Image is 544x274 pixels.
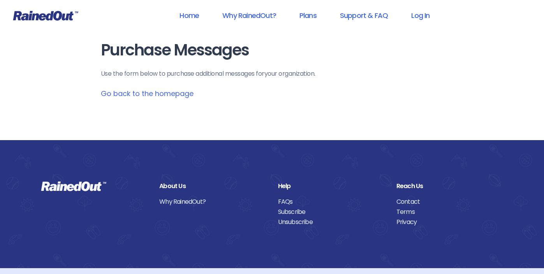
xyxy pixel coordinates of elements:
[159,181,266,191] div: About Us
[278,217,385,227] a: Unsubscribe
[169,7,209,24] a: Home
[289,7,327,24] a: Plans
[212,7,286,24] a: Why RainedOut?
[278,181,385,191] div: Help
[159,197,266,207] a: Why RainedOut?
[396,207,503,217] a: Terms
[101,69,444,78] p: Use the form below to purchase additional messages for your organization .
[396,217,503,227] a: Privacy
[401,7,440,24] a: Log In
[396,197,503,207] a: Contact
[278,197,385,207] a: FAQs
[396,181,503,191] div: Reach Us
[101,41,444,59] h1: Purchase Messages
[278,207,385,217] a: Subscribe
[330,7,398,24] a: Support & FAQ
[101,89,194,98] a: Go back to the homepage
